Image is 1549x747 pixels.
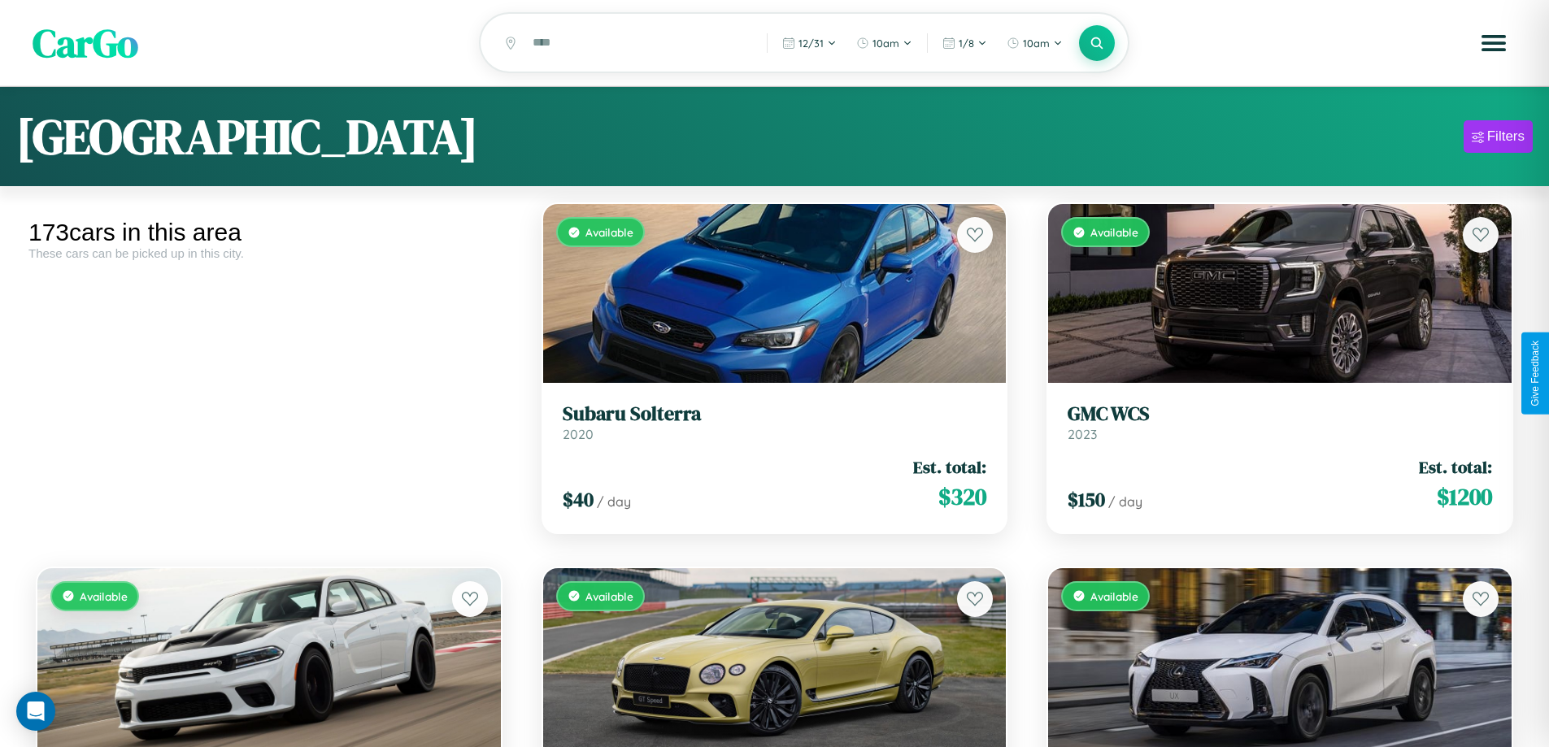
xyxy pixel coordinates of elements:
span: / day [597,493,631,510]
span: 12 / 31 [798,37,824,50]
span: Est. total: [1419,455,1492,479]
span: $ 40 [563,486,594,513]
span: Available [585,589,633,603]
span: $ 1200 [1437,480,1492,513]
h1: [GEOGRAPHIC_DATA] [16,103,478,170]
span: 1 / 8 [959,37,974,50]
div: Filters [1487,128,1525,145]
button: Open menu [1471,20,1516,66]
button: 10am [999,30,1071,56]
h3: Subaru Solterra [563,402,987,426]
span: Available [585,225,633,239]
span: 2023 [1068,426,1097,442]
a: GMC WCS2023 [1068,402,1492,442]
div: These cars can be picked up in this city. [28,246,510,260]
div: Give Feedback [1529,341,1541,406]
span: Est. total: [913,455,986,479]
span: $ 150 [1068,486,1105,513]
button: 1/8 [934,30,995,56]
span: / day [1108,493,1142,510]
span: 2020 [563,426,594,442]
span: Available [1090,225,1138,239]
button: Filters [1464,120,1533,153]
span: CarGo [33,16,138,70]
span: $ 320 [938,480,986,513]
span: Available [1090,589,1138,603]
span: Available [80,589,128,603]
div: Open Intercom Messenger [16,692,55,731]
a: Subaru Solterra2020 [563,402,987,442]
h3: GMC WCS [1068,402,1492,426]
button: 10am [848,30,920,56]
span: 10am [1023,37,1050,50]
div: 173 cars in this area [28,219,510,246]
button: 12/31 [774,30,845,56]
span: 10am [872,37,899,50]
